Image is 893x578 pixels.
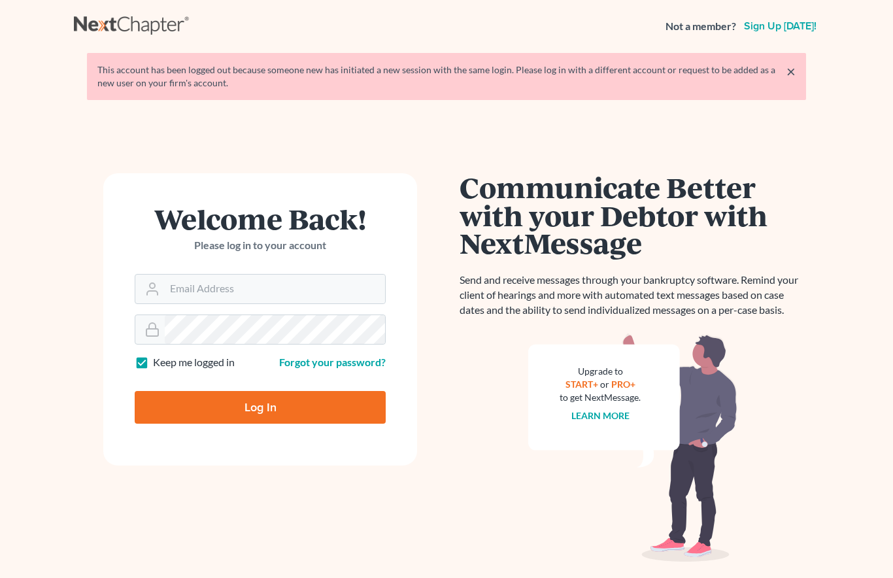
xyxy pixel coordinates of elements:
a: Sign up [DATE]! [741,21,819,31]
div: Upgrade to [560,365,641,378]
input: Log In [135,391,386,424]
a: × [786,63,796,79]
img: nextmessage_bg-59042aed3d76b12b5cd301f8e5b87938c9018125f34e5fa2b7a6b67550977c72.svg [528,333,737,562]
p: Please log in to your account [135,238,386,253]
a: PRO+ [611,379,635,390]
p: Send and receive messages through your bankruptcy software. Remind your client of hearings and mo... [460,273,806,318]
a: START+ [565,379,598,390]
strong: Not a member? [666,19,736,34]
div: to get NextMessage. [560,391,641,404]
div: This account has been logged out because someone new has initiated a new session with the same lo... [97,63,796,90]
a: Learn more [571,410,630,421]
h1: Communicate Better with your Debtor with NextMessage [460,173,806,257]
input: Email Address [165,275,385,303]
label: Keep me logged in [153,355,235,370]
span: or [600,379,609,390]
h1: Welcome Back! [135,205,386,233]
a: Forgot your password? [279,356,386,368]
